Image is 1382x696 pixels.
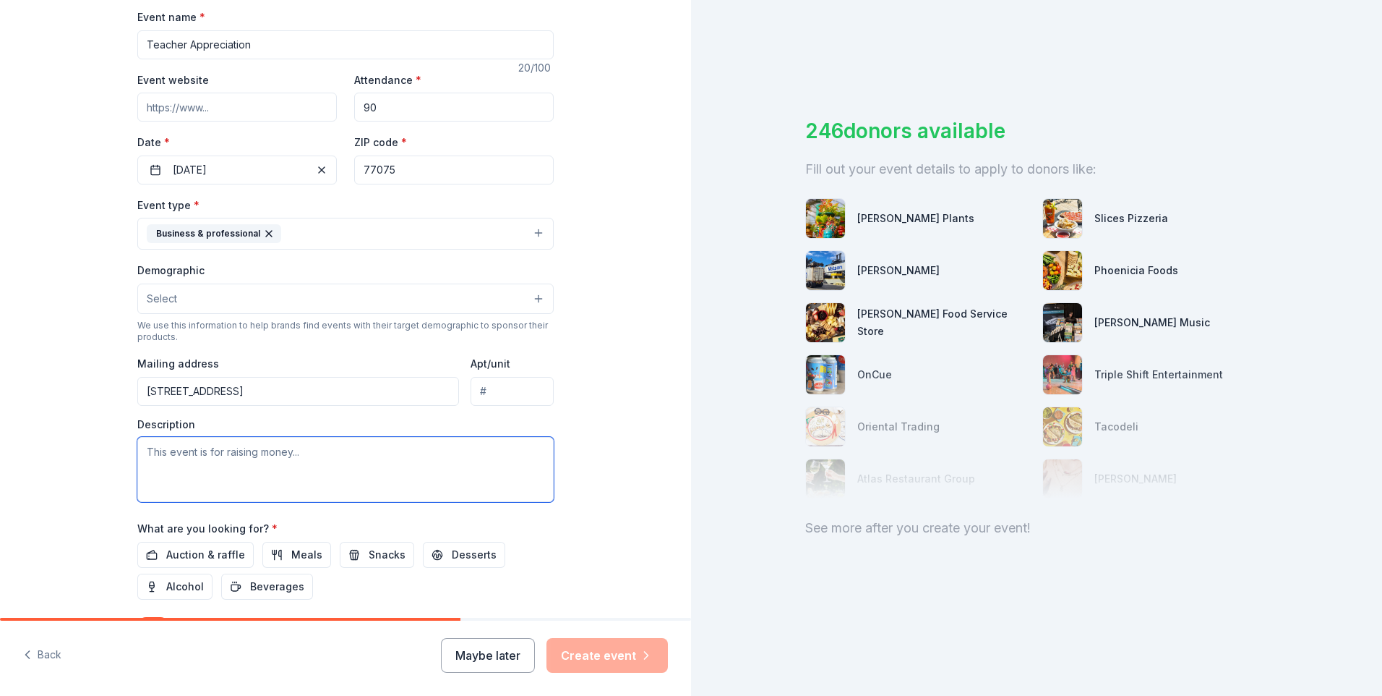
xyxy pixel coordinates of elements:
[857,262,940,279] div: [PERSON_NAME]
[137,263,205,278] label: Demographic
[1094,262,1178,279] div: Phoenicia Foods
[518,59,554,77] div: 20 /100
[137,93,337,122] input: https://www...
[471,377,554,406] input: #
[423,542,505,568] button: Desserts
[340,542,414,568] button: Snacks
[147,290,177,307] span: Select
[137,417,195,432] label: Description
[805,116,1268,146] div: 246 donors available
[137,284,554,314] button: Select
[137,320,554,343] div: We use this information to help brands find events with their target demographic to sponsor their...
[147,224,281,243] div: Business & professional
[262,542,331,568] button: Meals
[1094,210,1168,227] div: Slices Pizzeria
[354,93,554,122] input: 20
[805,158,1268,181] div: Fill out your event details to apply to donors like:
[441,638,535,673] button: Maybe later
[857,210,974,227] div: [PERSON_NAME] Plants
[354,73,421,88] label: Attendance
[806,199,845,238] img: photo for Buchanan's Plants
[166,578,204,595] span: Alcohol
[137,218,554,250] button: Business & professional
[452,546,497,564] span: Desserts
[23,640,61,671] button: Back
[137,542,254,568] button: Auction & raffle
[291,546,322,564] span: Meals
[137,135,337,150] label: Date
[137,73,209,88] label: Event website
[137,357,219,371] label: Mailing address
[250,578,304,595] span: Beverages
[221,574,313,600] button: Beverages
[354,156,554,184] input: 12345 (U.S. only)
[166,546,245,564] span: Auction & raffle
[471,357,510,371] label: Apt/unit
[137,574,213,600] button: Alcohol
[369,546,405,564] span: Snacks
[354,135,407,150] label: ZIP code
[137,377,459,406] input: Enter a US address
[1043,199,1082,238] img: photo for Slices Pizzeria
[805,517,1268,540] div: See more after you create your event!
[137,30,554,59] input: Spring Fundraiser
[1094,314,1210,331] div: [PERSON_NAME] Music
[137,522,278,536] label: What are you looking for?
[857,305,1031,340] div: [PERSON_NAME] Food Service Store
[1043,251,1082,290] img: photo for Phoenicia Foods
[806,251,845,290] img: photo for Matson
[1043,303,1082,342] img: photo for Alfred Music
[137,10,205,25] label: Event name
[806,303,845,342] img: photo for Gordon Food Service Store
[137,156,337,184] button: [DATE]
[137,198,199,213] label: Event type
